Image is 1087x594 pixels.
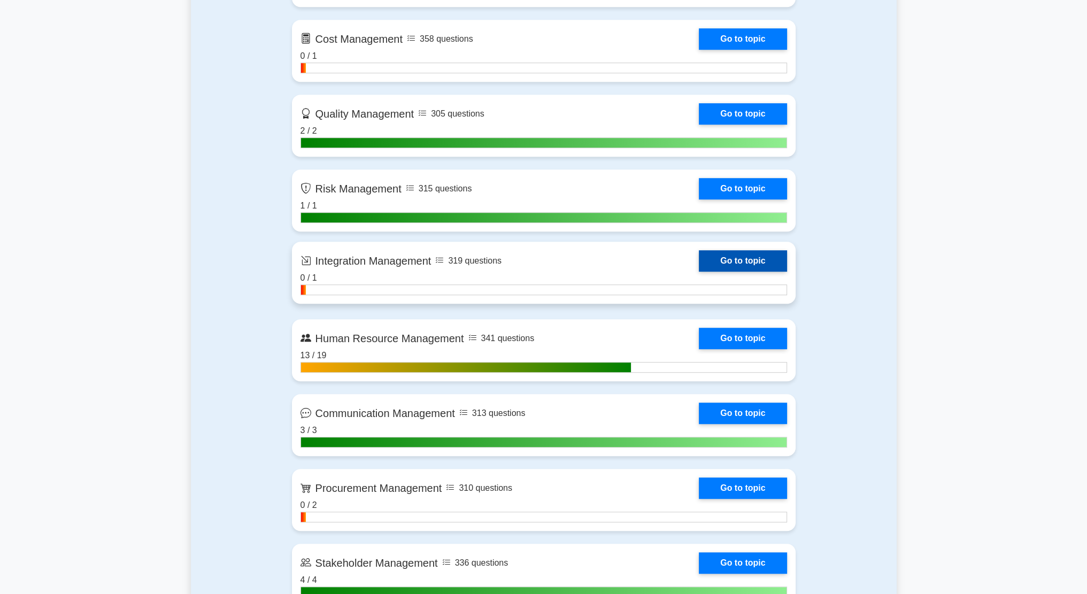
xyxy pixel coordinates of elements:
a: Go to topic [699,403,787,424]
a: Go to topic [699,28,787,50]
a: Go to topic [699,328,787,349]
a: Go to topic [699,552,787,574]
a: Go to topic [699,178,787,199]
a: Go to topic [699,477,787,499]
a: Go to topic [699,250,787,272]
a: Go to topic [699,103,787,125]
